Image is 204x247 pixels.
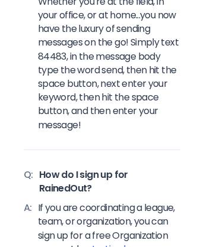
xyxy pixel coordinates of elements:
[39,168,180,195] span: How do I sign up for RainedOut?
[24,168,33,195] span: Q:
